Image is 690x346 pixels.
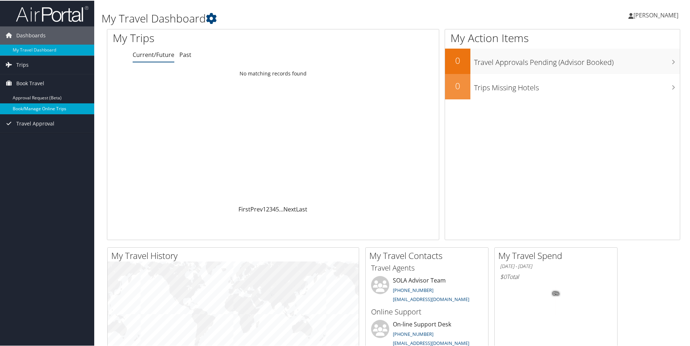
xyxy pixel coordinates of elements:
h3: Travel Approvals Pending (Advisor Booked) [474,53,680,67]
a: 5 [276,205,279,213]
a: 0Travel Approvals Pending (Advisor Booked) [445,48,680,73]
h2: 0 [445,54,470,66]
span: … [279,205,283,213]
tspan: 0% [553,291,559,295]
span: Travel Approval [16,114,54,132]
span: [PERSON_NAME] [633,11,678,18]
h3: Online Support [371,306,483,316]
a: Next [283,205,296,213]
span: Dashboards [16,26,46,44]
td: No matching records found [107,66,439,79]
a: Prev [250,205,263,213]
h3: Travel Agents [371,262,483,272]
a: 1 [263,205,266,213]
h6: Total [500,272,612,280]
a: Current/Future [133,50,174,58]
a: [EMAIL_ADDRESS][DOMAIN_NAME] [393,339,469,346]
h6: [DATE] - [DATE] [500,262,612,269]
h1: My Action Items [445,30,680,45]
a: 4 [273,205,276,213]
li: SOLA Advisor Team [367,275,486,305]
span: Trips [16,55,29,73]
h3: Trips Missing Hotels [474,78,680,92]
a: [PERSON_NAME] [628,4,686,25]
a: Past [179,50,191,58]
h1: My Travel Dashboard [101,10,491,25]
a: First [238,205,250,213]
h2: My Travel Spend [498,249,617,261]
a: 0Trips Missing Hotels [445,73,680,99]
h2: My Travel History [111,249,359,261]
a: [PHONE_NUMBER] [393,286,433,293]
a: 3 [269,205,273,213]
h2: My Travel Contacts [369,249,488,261]
span: Book Travel [16,74,44,92]
h1: My Trips [113,30,295,45]
span: $0 [500,272,507,280]
a: [PHONE_NUMBER] [393,330,433,337]
a: Last [296,205,307,213]
h2: 0 [445,79,470,91]
a: 2 [266,205,269,213]
a: [EMAIL_ADDRESS][DOMAIN_NAME] [393,295,469,302]
img: airportal-logo.png [16,5,88,22]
